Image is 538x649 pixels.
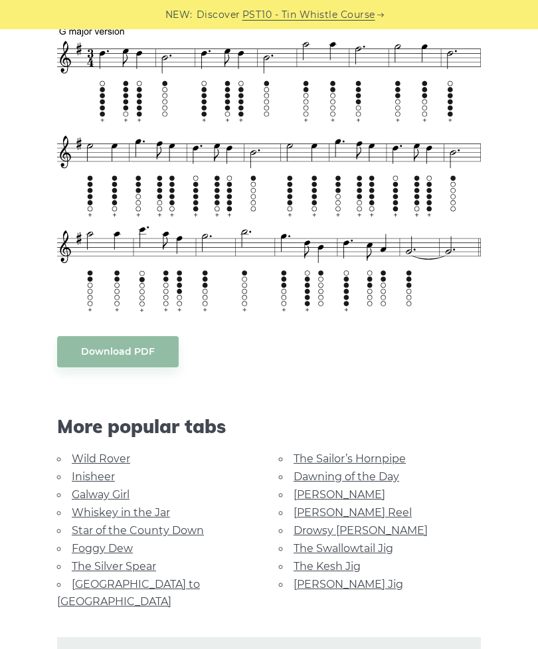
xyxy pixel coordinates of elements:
[165,7,193,23] span: NEW:
[72,488,130,501] a: Galway Girl
[294,506,412,519] a: [PERSON_NAME] Reel
[72,560,156,573] a: The Silver Spear
[242,7,375,23] a: PST10 - Tin Whistle Course
[294,524,428,537] a: Drowsy [PERSON_NAME]
[294,542,393,555] a: The Swallowtail Jig
[294,452,406,465] a: The Sailor’s Hornpipe
[294,578,403,591] a: [PERSON_NAME] Jig
[57,415,481,438] span: More popular tabs
[72,470,115,483] a: Inisheer
[72,452,130,465] a: Wild Rover
[57,578,200,608] a: [GEOGRAPHIC_DATA] to [GEOGRAPHIC_DATA]
[197,7,240,23] span: Discover
[72,524,204,537] a: Star of the County Down
[294,470,399,483] a: Dawning of the Day
[294,560,361,573] a: The Kesh Jig
[72,506,170,519] a: Whiskey in the Jar
[57,336,179,367] a: Download PDF
[294,488,385,501] a: [PERSON_NAME]
[72,542,133,555] a: Foggy Dew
